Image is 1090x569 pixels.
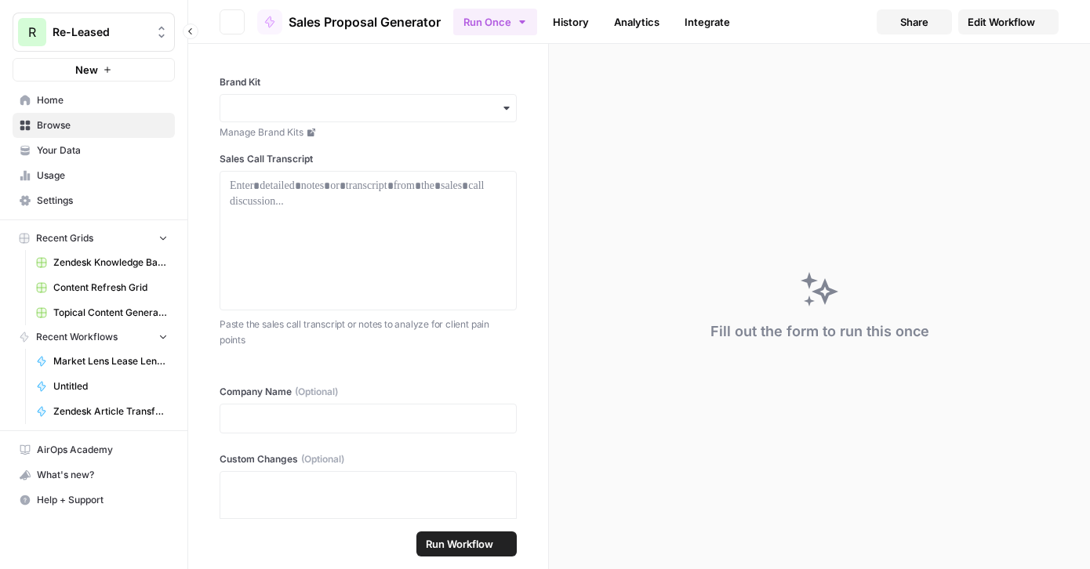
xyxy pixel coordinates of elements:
[453,9,537,35] button: Run Once
[13,437,175,462] a: AirOps Academy
[13,88,175,113] a: Home
[29,349,175,374] a: Market Lens Lease Lengths Workflow
[257,9,441,34] a: Sales Proposal Generator
[53,306,168,320] span: Topical Content Generation Grid
[13,113,175,138] a: Browse
[37,493,168,507] span: Help + Support
[13,163,175,188] a: Usage
[13,325,175,349] button: Recent Workflows
[13,463,174,487] div: What's new?
[37,169,168,183] span: Usage
[13,58,175,82] button: New
[543,9,598,34] a: History
[53,256,168,270] span: Zendesk Knowledge Base Update
[426,536,493,552] span: Run Workflow
[29,300,175,325] a: Topical Content Generation Grid
[29,250,175,275] a: Zendesk Knowledge Base Update
[53,354,168,368] span: Market Lens Lease Lengths Workflow
[301,452,344,466] span: (Optional)
[37,194,168,208] span: Settings
[220,317,517,347] p: Paste the sales call transcript or notes to analyze for client pain points
[36,330,118,344] span: Recent Workflows
[13,138,175,163] a: Your Data
[877,9,952,34] button: Share
[289,13,441,31] span: Sales Proposal Generator
[220,75,517,89] label: Brand Kit
[29,399,175,424] a: Zendesk Article Transform
[13,487,175,513] button: Help + Support
[220,152,517,166] label: Sales Call Transcript
[958,9,1059,34] a: Edit Workflow
[36,231,93,245] span: Recent Grids
[53,404,168,419] span: Zendesk Article Transform
[29,275,175,300] a: Content Refresh Grid
[220,125,517,140] a: Manage Brand Kits
[13,462,175,487] button: What's new?
[37,118,168,132] span: Browse
[220,385,517,399] label: Company Name
[29,374,175,399] a: Untitled
[53,24,147,40] span: Re-Leased
[968,14,1035,30] span: Edit Workflow
[900,14,928,30] span: Share
[605,9,669,34] a: Analytics
[295,385,338,399] span: (Optional)
[220,452,517,466] label: Custom Changes
[53,281,168,295] span: Content Refresh Grid
[37,443,168,457] span: AirOps Academy
[37,93,168,107] span: Home
[416,531,517,556] button: Run Workflow
[13,13,175,52] button: Workspace: Re-Leased
[13,227,175,250] button: Recent Grids
[13,188,175,213] a: Settings
[28,23,36,42] span: R
[710,321,929,342] div: Fill out the form to run this once
[75,62,98,78] span: New
[675,9,739,34] a: Integrate
[53,379,168,393] span: Untitled
[37,143,168,158] span: Your Data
